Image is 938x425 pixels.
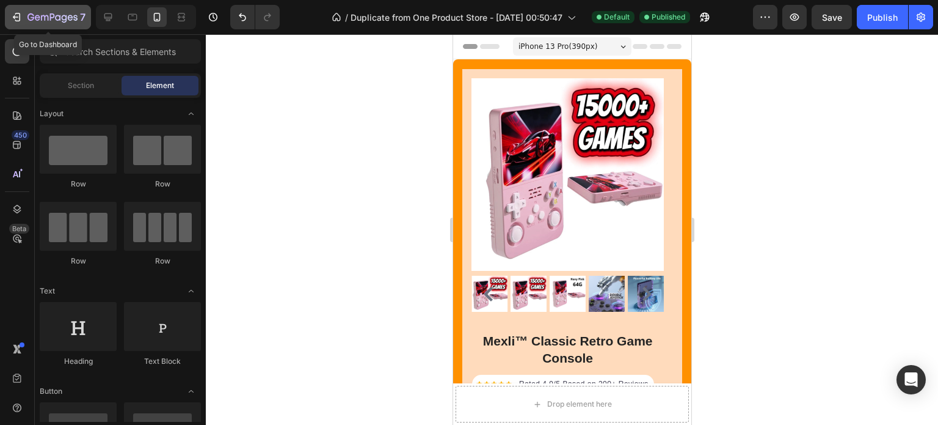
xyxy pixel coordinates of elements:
span: Duplicate from One Product Store - [DATE] 00:50:47 [351,11,562,24]
div: Row [40,179,117,190]
div: Undo/Redo [230,5,280,29]
div: Open Intercom Messenger [896,365,926,394]
div: Text Block [124,356,201,367]
span: Button [40,386,62,397]
div: 450 [12,130,29,140]
div: Publish [867,11,898,24]
button: 7 [5,5,91,29]
div: Heading [40,356,117,367]
div: Beta [9,224,29,234]
span: Toggle open [181,281,201,301]
span: Text [40,286,55,297]
span: Layout [40,108,64,119]
button: Publish [857,5,908,29]
p: 7 [80,10,85,24]
span: Element [146,80,174,91]
div: Row [124,179,201,190]
input: Search Sections & Elements [40,39,201,64]
span: Toggle open [181,382,201,401]
span: Published [652,12,685,23]
div: Row [124,256,201,267]
button: Save [812,5,852,29]
span: / [345,11,348,24]
iframe: Design area [453,34,691,425]
div: Row [40,256,117,267]
span: Toggle open [181,104,201,124]
span: Default [604,12,630,23]
span: Save [822,12,842,23]
span: Section [68,80,94,91]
